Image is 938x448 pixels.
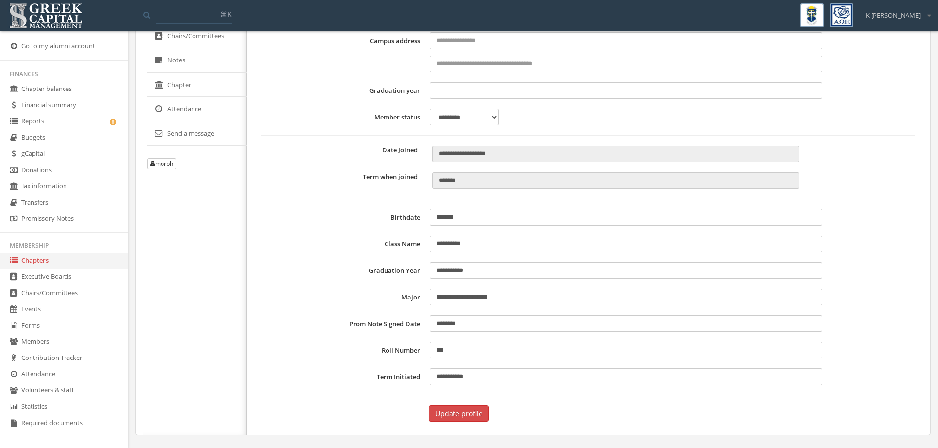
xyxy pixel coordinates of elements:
label: Roll Number [261,342,425,358]
label: Prom Note Signed Date [261,315,425,332]
label: Graduation Year [261,262,425,279]
a: Chapter [147,73,247,97]
div: K [PERSON_NAME] [859,3,931,20]
label: Birthdate [261,209,425,226]
label: Date Joined [261,146,425,155]
span: ⌘K [220,9,232,19]
label: Term Initiated [261,368,425,385]
a: Send a message [147,121,247,146]
label: Term when joined [261,172,425,181]
label: Class Name [261,236,425,252]
label: Member status [261,109,425,125]
a: Attendance [147,97,247,121]
a: Chairs/Committees [147,24,247,49]
label: Graduation year [261,82,425,99]
a: Notes [147,48,247,73]
label: Major [261,289,425,305]
span: K [PERSON_NAME] [866,11,921,20]
label: Campus address [261,32,425,72]
button: morph [147,158,176,169]
button: Update profile [429,405,489,422]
